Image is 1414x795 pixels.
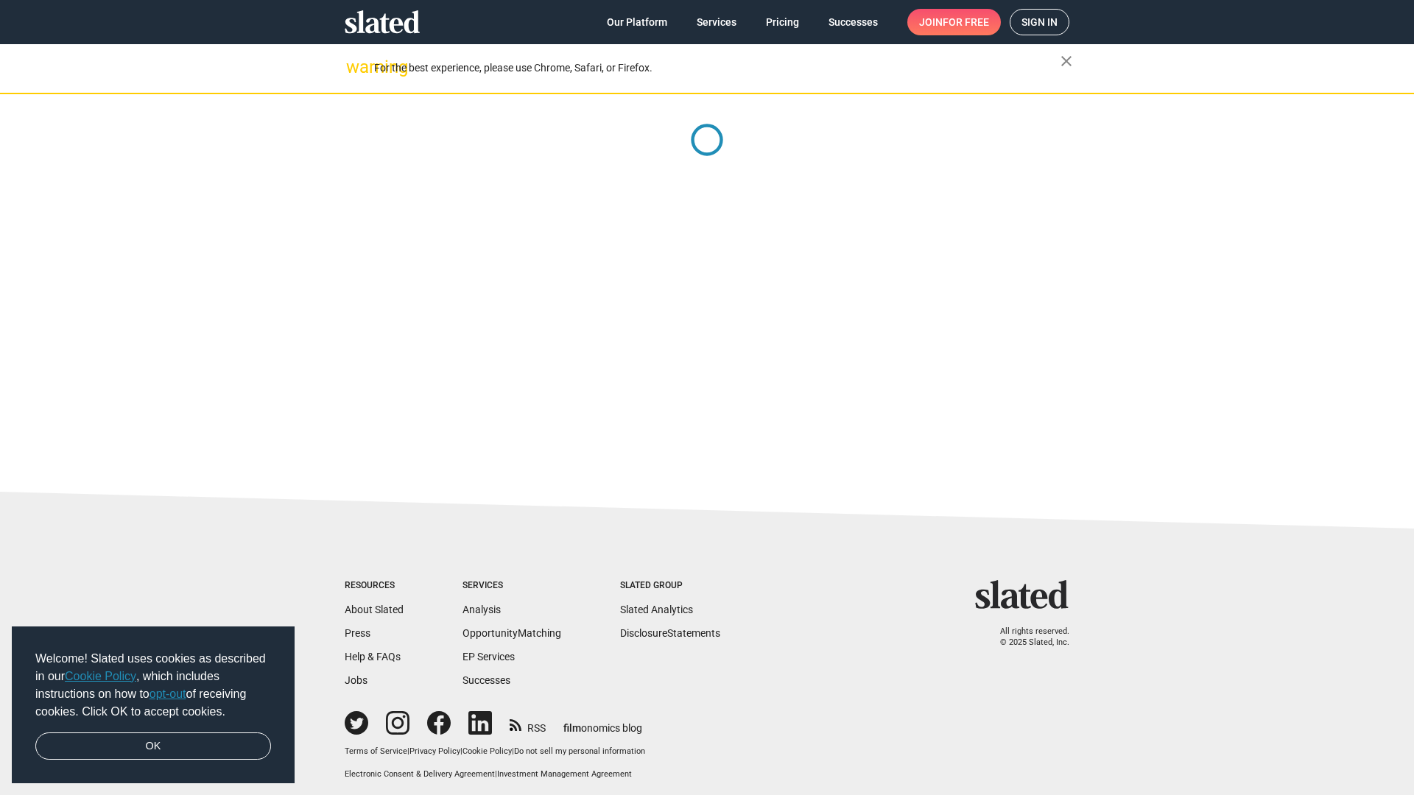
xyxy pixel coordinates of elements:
[462,651,515,662] a: EP Services
[345,746,407,756] a: Terms of Service
[697,9,736,35] span: Services
[829,9,878,35] span: Successes
[1010,9,1069,35] a: Sign in
[462,580,561,592] div: Services
[607,9,667,35] span: Our Platform
[345,604,404,615] a: About Slated
[409,746,460,756] a: Privacy Policy
[345,627,370,639] a: Press
[374,58,1060,78] div: For the best experience, please use Chrome, Safari, or Firefox.
[345,674,367,686] a: Jobs
[35,732,271,760] a: dismiss cookie message
[460,746,462,756] span: |
[497,769,632,779] a: Investment Management Agreement
[595,9,679,35] a: Our Platform
[510,713,546,735] a: RSS
[685,9,748,35] a: Services
[943,9,989,35] span: for free
[620,580,720,592] div: Slated Group
[514,746,645,757] button: Do not sell my personal information
[907,9,1001,35] a: Joinfor free
[346,58,364,76] mat-icon: warning
[35,650,271,721] span: Welcome! Slated uses cookies as described in our , which includes instructions on how to of recei...
[563,722,581,734] span: film
[620,604,693,615] a: Slated Analytics
[985,626,1069,648] p: All rights reserved. © 2025 Slated, Inc.
[462,627,561,639] a: OpportunityMatching
[12,626,295,784] div: cookieconsent
[462,604,501,615] a: Analysis
[563,710,642,735] a: filmonomics blog
[1021,10,1058,35] span: Sign in
[919,9,989,35] span: Join
[407,746,409,756] span: |
[345,769,495,779] a: Electronic Consent & Delivery Agreement
[512,746,514,756] span: |
[345,651,401,662] a: Help & FAQs
[754,9,811,35] a: Pricing
[462,674,510,686] a: Successes
[817,9,890,35] a: Successes
[620,627,720,639] a: DisclosureStatements
[495,769,497,779] span: |
[150,688,186,700] a: opt-out
[65,670,136,682] a: Cookie Policy
[766,9,799,35] span: Pricing
[462,746,512,756] a: Cookie Policy
[1058,52,1075,70] mat-icon: close
[345,580,404,592] div: Resources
